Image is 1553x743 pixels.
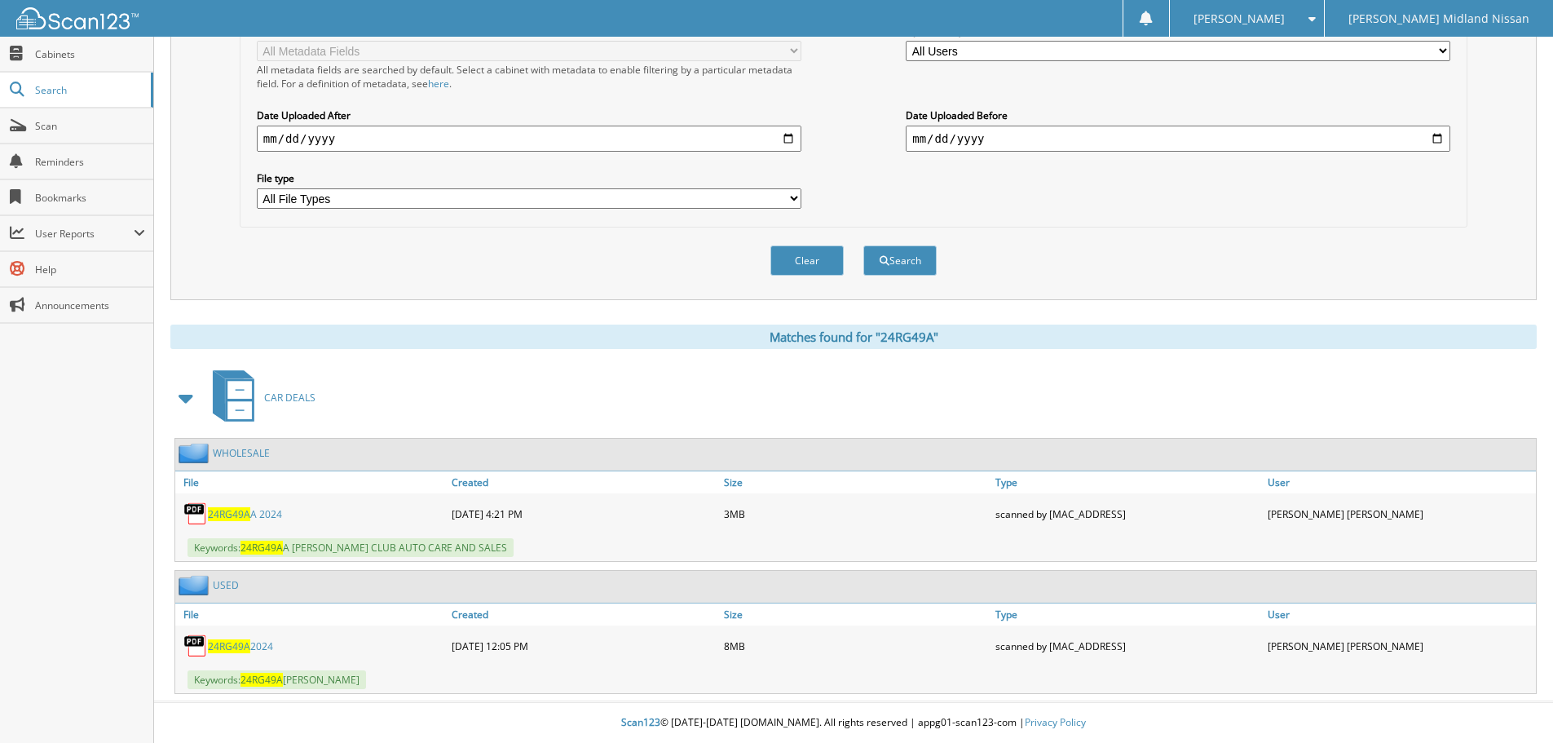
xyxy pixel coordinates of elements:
[175,471,448,493] a: File
[257,171,801,185] label: File type
[179,443,213,463] img: folder2.png
[35,191,145,205] span: Bookmarks
[16,7,139,29] img: scan123-logo-white.svg
[1264,630,1536,662] div: [PERSON_NAME] [PERSON_NAME]
[208,639,273,653] a: 24RG49A2024
[1264,498,1536,530] div: [PERSON_NAME] [PERSON_NAME]
[991,630,1264,662] div: scanned by [MAC_ADDRESS]
[35,155,145,169] span: Reminders
[257,63,801,91] div: All metadata fields are searched by default. Select a cabinet with metadata to enable filtering b...
[35,119,145,133] span: Scan
[448,498,720,530] div: [DATE] 4:21 PM
[448,604,720,626] a: Created
[1264,604,1536,626] a: User
[240,541,283,555] span: 24RG49A
[175,604,448,626] a: File
[720,630,992,662] div: 8MB
[257,108,801,122] label: Date Uploaded After
[1348,14,1529,24] span: [PERSON_NAME] Midland Nissan
[35,227,134,241] span: User Reports
[770,245,844,276] button: Clear
[906,126,1450,152] input: end
[179,575,213,595] img: folder2.png
[35,47,145,61] span: Cabinets
[991,498,1264,530] div: scanned by [MAC_ADDRESS]
[863,245,937,276] button: Search
[213,446,270,460] a: WHOLESALE
[621,715,660,729] span: Scan123
[1025,715,1086,729] a: Privacy Policy
[448,471,720,493] a: Created
[213,578,239,592] a: USED
[720,604,992,626] a: Size
[208,507,282,521] a: 24RG49AA 2024
[1193,14,1285,24] span: [PERSON_NAME]
[257,126,801,152] input: start
[203,365,315,430] a: CAR DEALS
[264,391,315,405] span: CAR DEALS
[991,604,1264,626] a: Type
[428,77,449,91] a: here
[154,703,1553,743] div: © [DATE]-[DATE] [DOMAIN_NAME]. All rights reserved | appg01-scan123-com |
[240,673,283,687] span: 24RG49A
[1471,665,1553,743] iframe: Chat Widget
[208,507,250,521] span: 24RG49A
[991,471,1264,493] a: Type
[720,498,992,530] div: 3MB
[170,325,1537,349] div: Matches found for "24RG49A"
[183,634,208,658] img: PDF.png
[183,502,208,526] img: PDF.png
[35,263,145,276] span: Help
[906,108,1450,122] label: Date Uploaded Before
[188,538,514,557] span: Keywords: A [PERSON_NAME] CLUB AUTO CARE AND SALES
[188,670,366,689] span: Keywords: [PERSON_NAME]
[208,639,250,653] span: 24RG49A
[720,471,992,493] a: Size
[35,299,145,312] span: Announcements
[448,630,720,662] div: [DATE] 12:05 PM
[1264,471,1536,493] a: User
[35,83,143,97] span: Search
